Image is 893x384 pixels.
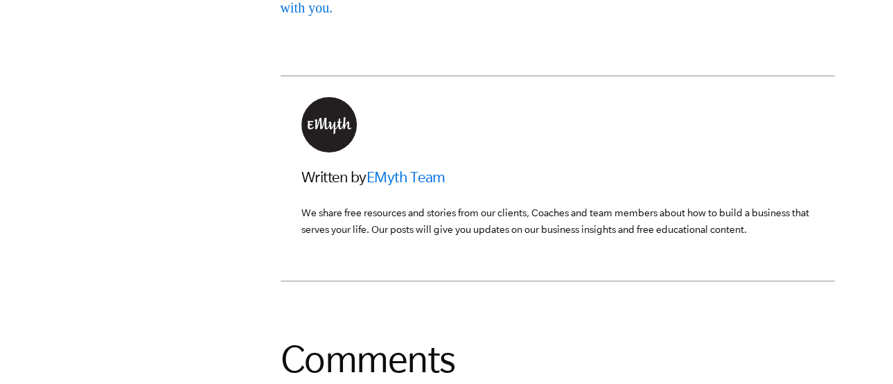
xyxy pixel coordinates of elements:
p: We share free resources and stories from our clients, Coaches and team members about how to build... [301,204,814,238]
a: EMyth Team [366,168,445,185]
h2: Comments [281,337,835,381]
img: EMyth Team [301,97,357,152]
h3: Written by [301,166,814,188]
iframe: Chat Widget [824,317,893,384]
